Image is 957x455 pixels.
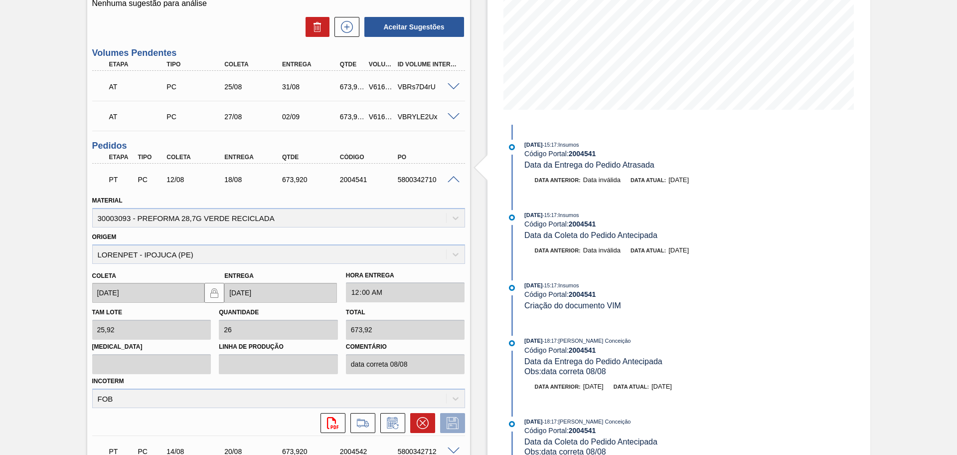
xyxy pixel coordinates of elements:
[543,419,557,425] span: - 18:17
[164,154,229,161] div: Coleta
[569,427,596,435] strong: 2004541
[651,383,672,390] span: [DATE]
[329,17,359,37] div: Nova sugestão
[557,419,631,425] span: : [PERSON_NAME] Conceição
[524,338,542,344] span: [DATE]
[524,357,662,366] span: Data da Entrega do Pedido Antecipada
[524,161,654,169] span: Data da Entrega do Pedido Atrasada
[524,301,621,310] span: Criação do documento VIM
[509,215,515,221] img: atual
[107,106,171,128] div: Aguardando Informações de Transporte
[109,113,169,121] p: AT
[219,340,338,354] label: Linha de Produção
[524,290,761,298] div: Código Portal:
[92,283,205,303] input: dd/mm/yyyy
[583,246,621,254] span: Data inválida
[346,309,365,316] label: Total
[543,338,557,344] span: - 18:17
[107,169,137,191] div: Pedido em Trânsito
[337,154,402,161] div: Código
[222,154,287,161] div: Entrega
[280,61,344,68] div: Entrega
[366,83,396,91] div: V616035
[509,421,515,427] img: atual
[208,287,220,299] img: locked
[509,285,515,291] img: atual
[164,176,229,184] div: 12/08/2025
[346,340,465,354] label: Comentário
[543,142,557,148] span: - 15:17
[92,272,116,279] label: Coleta
[301,17,329,37] div: Excluir Sugestões
[92,197,123,204] label: Material
[345,413,375,433] div: Ir para Composição de Carga
[535,384,581,390] span: Data anterior:
[524,220,761,228] div: Código Portal:
[366,113,396,121] div: V616036
[280,176,344,184] div: 673,920
[222,83,287,91] div: 25/08/2025
[316,413,345,433] div: Abrir arquivo PDF
[337,113,367,121] div: 673,920
[405,413,435,433] div: Cancelar pedido
[164,61,229,68] div: Tipo
[557,142,579,148] span: : Insumos
[92,340,211,354] label: [MEDICAL_DATA]
[92,48,465,58] h3: Volumes Pendentes
[280,154,344,161] div: Qtde
[569,220,596,228] strong: 2004541
[524,231,657,239] span: Data da Coleta do Pedido Antecipada
[224,283,337,303] input: dd/mm/yyyy
[337,176,402,184] div: 2004541
[395,83,460,91] div: VBRs7D4rU
[524,212,542,218] span: [DATE]
[280,113,344,121] div: 02/09/2025
[107,154,137,161] div: Etapa
[509,144,515,150] img: atual
[219,309,259,316] label: Quantidade
[366,61,396,68] div: Volume Portal
[280,83,344,91] div: 31/08/2025
[135,176,165,184] div: Pedido de Compra
[557,212,579,218] span: : Insumos
[583,176,621,184] span: Data inválida
[395,113,460,121] div: VBRYLE2Ux
[337,83,367,91] div: 673,920
[92,378,124,385] label: Incoterm
[557,282,579,288] span: : Insumos
[164,113,229,121] div: Pedido de Compra
[569,290,596,298] strong: 2004541
[346,268,465,283] label: Hora Entrega
[92,141,465,151] h3: Pedidos
[204,283,224,303] button: locked
[524,142,542,148] span: [DATE]
[92,309,122,316] label: Tam lote
[543,213,557,218] span: - 15:17
[395,61,460,68] div: Id Volume Interno
[107,76,171,98] div: Aguardando Informações de Transporte
[337,61,367,68] div: Qtde
[395,176,460,184] div: 5800342710
[222,113,287,121] div: 27/08/2025
[535,247,581,253] span: Data anterior:
[614,384,649,390] span: Data atual:
[631,177,666,183] span: Data atual:
[569,346,596,354] strong: 2004541
[109,83,169,91] p: AT
[631,247,666,253] span: Data atual:
[524,427,761,435] div: Código Portal:
[364,17,464,37] button: Aceitar Sugestões
[395,154,460,161] div: PO
[107,61,171,68] div: Etapa
[535,177,581,183] span: Data anterior:
[524,367,606,376] span: Obs: data correta 08/08
[668,176,689,184] span: [DATE]
[92,233,117,240] label: Origem
[524,346,761,354] div: Código Portal:
[359,16,465,38] div: Aceitar Sugestões
[224,272,254,279] label: Entrega
[557,338,631,344] span: : [PERSON_NAME] Conceição
[435,413,465,433] div: Salvar Pedido
[524,438,657,446] span: Data da Coleta do Pedido Antecipada
[135,154,165,161] div: Tipo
